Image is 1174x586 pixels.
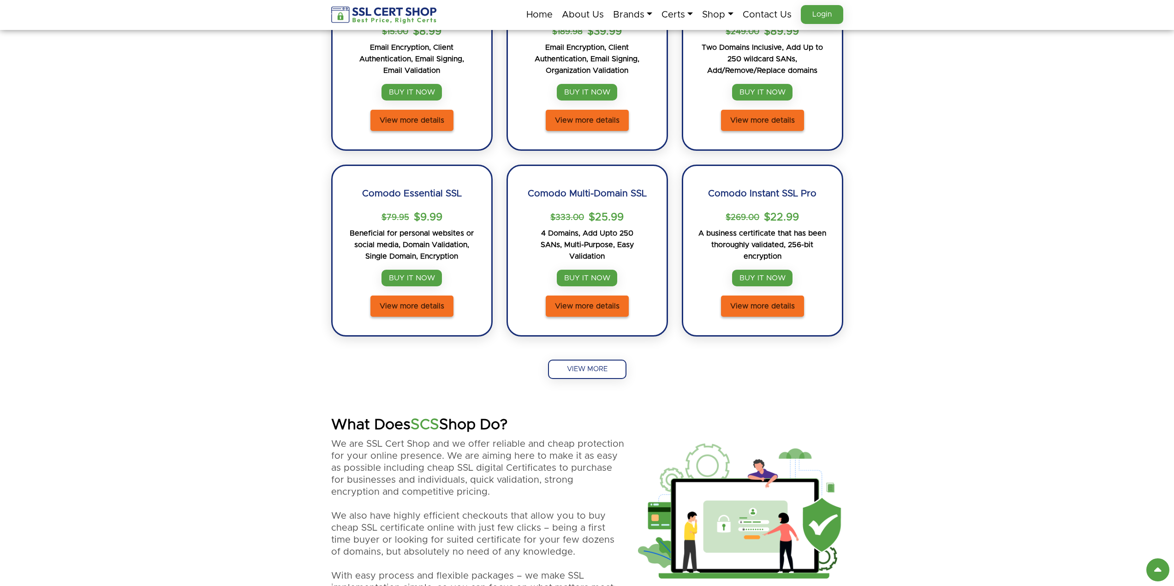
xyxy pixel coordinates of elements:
[346,228,477,262] p: Beneficial for personal websites or social media, Domain Validation, Single Domain, Encryption
[381,84,442,101] a: BUY IT NOW
[638,443,843,578] img: a man and woman using an ipad to protect from the rain with green symbols and locks on it
[708,180,816,207] h2: Comodo Instant SSL Pro
[743,5,792,24] a: Contact Us
[589,211,624,225] span: $25.99
[546,296,629,317] a: View more details
[331,6,438,24] img: sslcertshop-logo
[413,25,441,39] span: $8.99
[726,25,759,39] p: $249.00
[331,416,624,434] h2: What Does Shop Do?
[562,5,604,24] a: About Us
[526,5,553,24] a: Home
[721,110,804,131] a: View more details
[801,5,843,24] a: Login
[411,418,439,432] strong: SCS
[764,211,799,225] span: $22.99
[732,270,793,286] a: BUY IT NOW
[414,211,442,225] span: $9.99
[721,296,804,317] a: View more details
[697,228,828,262] p: A business certificate that has been thoroughly validated, 256-bit encryption
[726,211,759,225] p: $269.00
[732,84,793,101] a: BUY IT NOW
[546,110,629,131] a: View more details
[661,5,693,24] a: Certs
[541,228,634,262] p: 4 Domains, Add Upto 250 SANs, Multi-Purpose, Easy Validation
[697,42,828,77] p: Two Domains Inclusive, Add Up to 250 wildcard SANs, Add/Remove/Replace domains
[522,42,653,77] p: Email Encryption, Client Authentication, Email Signing, Organization Validation
[557,270,617,286] a: BUY IT NOW
[552,25,583,39] p: $189.98
[528,180,647,207] h2: Comodo Multi-Domain SSL
[557,84,617,101] a: BUY IT NOW
[764,25,799,39] span: $89.99
[362,180,462,207] h2: Comodo Essential SSL
[381,211,409,225] p: $79.95
[370,110,453,131] a: View more details
[613,5,652,24] a: Brands
[702,5,733,24] a: Shop
[346,42,477,77] p: Email Encryption, Client Authentication, Email Signing, Email Validation
[370,296,453,317] a: View more details
[550,211,584,225] p: $333.00
[382,25,408,39] p: $15.00
[381,270,442,286] a: BUY IT NOW
[587,25,622,39] span: $39.99
[548,360,626,379] a: VIEW MORE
